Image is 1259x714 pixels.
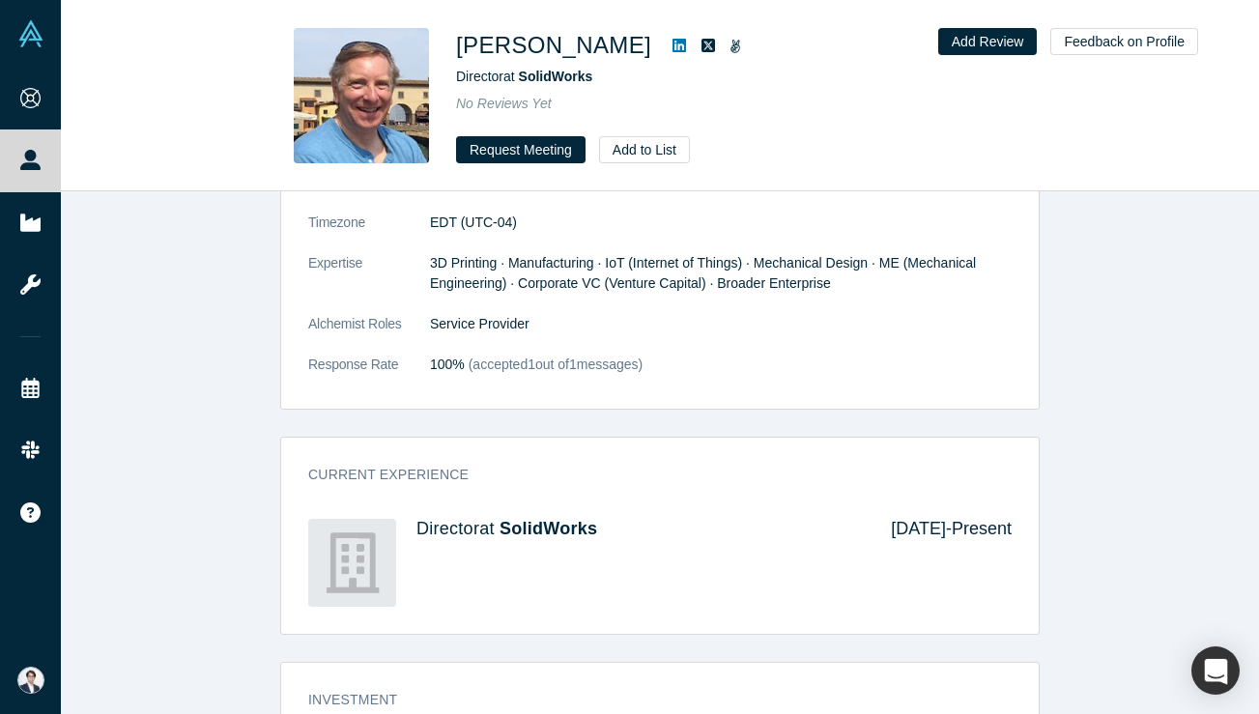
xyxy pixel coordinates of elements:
button: Feedback on Profile [1050,28,1198,55]
img: Greg Smith's Profile Image [294,28,429,163]
a: SolidWorks [519,69,593,84]
dd: EDT (UTC-04) [430,213,1012,233]
button: Request Meeting [456,136,586,163]
img: SolidWorks's Logo [308,519,396,607]
div: [DATE] - Present [864,519,1012,607]
span: 3D Printing · Manufacturing · IoT (Internet of Things) · Mechanical Design · ME (Mechanical Engin... [430,255,976,291]
h3: Investment [308,690,985,710]
dd: Service Provider [430,314,1012,334]
a: SolidWorks [500,519,597,538]
button: Add to List [599,136,690,163]
h4: Director at [416,519,864,540]
h1: [PERSON_NAME] [456,28,651,63]
h3: Current Experience [308,465,985,485]
button: Add Review [938,28,1038,55]
img: Eisuke Shimizu's Account [17,667,44,694]
dt: Expertise [308,253,430,314]
dt: Alchemist Roles [308,314,430,355]
img: Alchemist Vault Logo [17,20,44,47]
dt: Location [308,172,430,213]
dt: Response Rate [308,355,430,395]
dt: Timezone [308,213,430,253]
span: Director at [456,69,592,84]
span: No Reviews Yet [456,96,552,111]
span: (accepted 1 out of 1 messages) [465,357,643,372]
span: 100% [430,357,465,372]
